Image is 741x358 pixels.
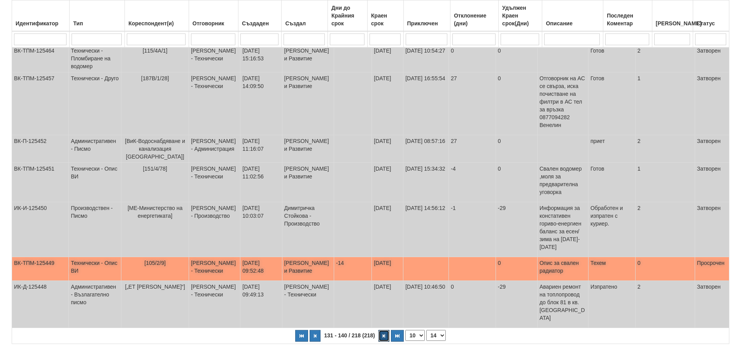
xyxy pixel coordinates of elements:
[403,135,449,163] td: [DATE] 08:57:16
[695,135,729,163] td: Затворен
[693,0,729,32] th: Статус: No sort applied, activate to apply an ascending sort
[496,202,537,257] td: -29
[448,202,496,257] td: -1
[14,18,67,29] div: Идентификатор
[240,18,279,29] div: Създаден
[403,72,449,135] td: [DATE] 16:55:54
[695,281,729,328] td: Затворен
[143,48,168,54] span: [115/4А/1]
[368,0,404,32] th: Краен срок: No sort applied, activate to apply an ascending sort
[403,202,449,257] td: [DATE] 14:56:12
[405,330,425,341] select: Брой редове на страница
[499,0,542,32] th: Удължен Краен срок(Дни): No sort applied, activate to apply an ascending sort
[12,72,69,135] td: ВК-ТПМ-125457
[496,257,537,281] td: 0
[189,135,240,163] td: [PERSON_NAME] - Администрация
[635,202,695,257] td: 2
[238,0,282,32] th: Създаден: No sort applied, activate to apply an ascending sort
[448,281,496,328] td: 0
[240,135,282,163] td: [DATE] 11:16:07
[635,163,695,202] td: 1
[12,257,69,281] td: ВК-ТПМ-125449
[496,135,537,163] td: 0
[295,330,308,342] button: Първа страница
[189,163,240,202] td: [PERSON_NAME] - Технически
[452,10,496,29] div: Отклонение (дни)
[189,281,240,328] td: [PERSON_NAME] - Технически
[310,330,321,342] button: Предишна страница
[336,260,344,266] span: -14
[590,48,604,54] span: Готов
[403,0,450,32] th: Приключен: No sort applied, activate to apply an ascending sort
[128,205,182,219] span: [МЕ-Министерство на енергетиката]
[125,284,185,290] span: [„ЕТ [PERSON_NAME]“]
[695,257,729,281] td: Просрочен
[496,163,537,202] td: 0
[403,163,449,202] td: [DATE] 15:34:32
[590,284,617,290] span: Изпратено
[426,330,446,341] select: Страница номер
[240,202,282,257] td: [DATE] 10:03:07
[635,281,695,328] td: 2
[240,72,282,135] td: [DATE] 14:09:50
[125,0,189,32] th: Кореспондент(и): No sort applied, activate to apply an ascending sort
[12,163,69,202] td: ВК-ТПМ-125451
[450,0,498,32] th: Отклонение (дни): No sort applied, activate to apply an ascending sort
[372,281,403,328] td: [DATE]
[282,0,328,32] th: Създал: No sort applied, activate to apply an ascending sort
[496,281,537,328] td: -29
[496,45,537,72] td: 0
[378,330,389,342] button: Следваща страница
[282,202,334,257] td: Димитричка Стойкова - Производство
[69,202,121,257] td: Производствен - Писмо
[448,163,496,202] td: -4
[542,0,603,32] th: Описание: No sort applied, activate to apply an ascending sort
[590,205,623,227] span: Обработен и изпратен с куриер.
[501,2,540,29] div: Удължен Краен срок(Дни)
[282,45,334,72] td: [PERSON_NAME] и Развитие
[12,202,69,257] td: ИК-И-125450
[695,202,729,257] td: Затворен
[695,18,727,29] div: Статус
[69,281,121,328] td: Административен - Възлагателно писмо
[448,72,496,135] td: 27
[695,72,729,135] td: Затворен
[69,135,121,163] td: Административен - Писмо
[143,166,167,172] span: [151/4/78]
[282,135,334,163] td: [PERSON_NAME] и Развитие
[403,45,449,72] td: [DATE] 10:54:27
[540,259,586,275] p: Опис за свален радиатор
[372,257,403,281] td: [DATE]
[12,0,70,32] th: Идентификатор: No sort applied, activate to apply an ascending sort
[189,45,240,72] td: [PERSON_NAME] - Технически
[240,281,282,328] td: [DATE] 09:49:13
[372,202,403,257] td: [DATE]
[590,138,605,144] span: приет
[189,72,240,135] td: [PERSON_NAME] - Технически
[540,204,586,251] p: Информация за констативен гориво-енергиен баланс за есен/зима на [DATE]-[DATE]
[282,257,334,281] td: [PERSON_NAME] и Развитие
[282,281,334,328] td: [PERSON_NAME] - Технически
[70,0,125,32] th: Тип: No sort applied, activate to apply an ascending sort
[372,72,403,135] td: [DATE]
[189,257,240,281] td: [PERSON_NAME] - Технически
[540,165,586,196] p: Свален водомер ,моля за предварителна уговорка
[372,45,403,72] td: [DATE]
[590,260,606,266] span: Техем
[695,45,729,72] td: Затворен
[189,202,240,257] td: [PERSON_NAME] - Производство
[127,18,187,29] div: Кореспондент(и)
[330,2,365,29] div: Дни до Крайния срок
[540,74,586,129] p: Отговорник на АС се свърза, иска почистване на филтри в АС тел за връзка 0877094282 Венелин
[12,45,69,72] td: ВК-ТПМ-125464
[496,72,537,135] td: 0
[370,10,401,29] div: Краен срок
[322,332,377,339] span: 131 - 140 / 218 (218)
[654,18,691,29] div: [PERSON_NAME]
[69,257,121,281] td: Технически - Опис ВИ
[590,75,604,81] span: Готов
[282,72,334,135] td: [PERSON_NAME] и Развитие
[635,45,695,72] td: 2
[282,163,334,202] td: [PERSON_NAME] и Развитие
[652,0,693,32] th: Брой Файлове: No sort applied, activate to apply an ascending sort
